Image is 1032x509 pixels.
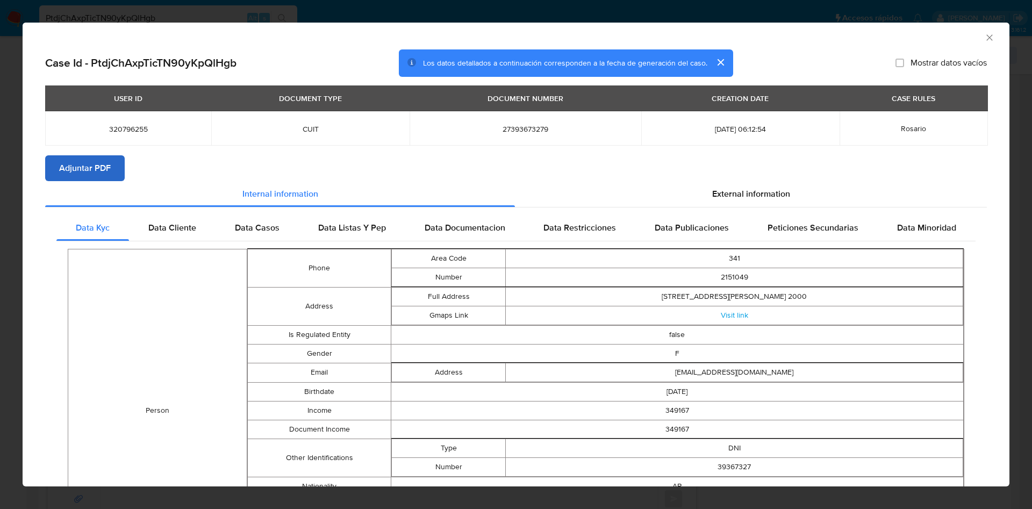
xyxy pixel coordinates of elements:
span: Data Minoridad [897,221,956,234]
div: Detailed internal info [56,215,976,241]
td: Address [391,363,506,382]
td: Birthdate [248,382,391,401]
td: Address [248,287,391,325]
span: Data Documentacion [425,221,505,234]
button: Cerrar ventana [984,32,994,42]
span: Data Cliente [148,221,196,234]
span: Los datos detallados a continuación corresponden a la fecha de generación del caso. [423,58,707,68]
span: Internal information [242,188,318,200]
div: CASE RULES [885,89,942,107]
span: Rosario [901,123,926,134]
td: [STREET_ADDRESS][PERSON_NAME] 2000 [506,287,963,306]
td: 341 [506,249,963,268]
input: Mostrar datos vacíos [895,59,904,67]
td: Gmaps Link [391,306,506,325]
td: Number [391,457,506,476]
td: false [391,325,963,344]
td: Other Identifications [248,439,391,477]
td: AR [391,477,963,496]
button: cerrar [707,49,733,75]
div: USER ID [107,89,149,107]
td: Income [248,401,391,420]
td: Gender [248,344,391,363]
span: Data Casos [235,221,279,234]
td: Area Code [391,249,506,268]
td: [DATE] [391,382,963,401]
div: CREATION DATE [705,89,775,107]
span: Data Listas Y Pep [318,221,386,234]
td: [EMAIL_ADDRESS][DOMAIN_NAME] [506,363,963,382]
span: 27393673279 [422,124,628,134]
td: Nationality [248,477,391,496]
span: Peticiones Secundarias [768,221,858,234]
div: DOCUMENT NUMBER [481,89,570,107]
span: Data Publicaciones [655,221,729,234]
span: Adjuntar PDF [59,156,111,180]
td: Is Regulated Entity [248,325,391,344]
td: Number [391,268,506,286]
td: 349167 [391,420,963,439]
span: 320796255 [58,124,198,134]
td: Phone [248,249,391,287]
td: Email [248,363,391,382]
span: CUIT [224,124,397,134]
span: Mostrar datos vacíos [911,58,987,68]
td: DNI [506,439,963,457]
span: Data Restricciones [543,221,616,234]
td: F [391,344,963,363]
h2: Case Id - PtdjChAxpTicTN90yKpQlHgb [45,56,236,70]
td: 349167 [391,401,963,420]
td: 39367327 [506,457,963,476]
a: Visit link [721,310,748,320]
div: closure-recommendation-modal [23,23,1009,486]
td: Document Income [248,420,391,439]
span: External information [712,188,790,200]
button: Adjuntar PDF [45,155,125,181]
span: Data Kyc [76,221,110,234]
td: 2151049 [506,268,963,286]
span: [DATE] 06:12:54 [654,124,827,134]
div: Detailed info [45,181,987,207]
div: DOCUMENT TYPE [273,89,348,107]
td: Full Address [391,287,506,306]
td: Type [391,439,506,457]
